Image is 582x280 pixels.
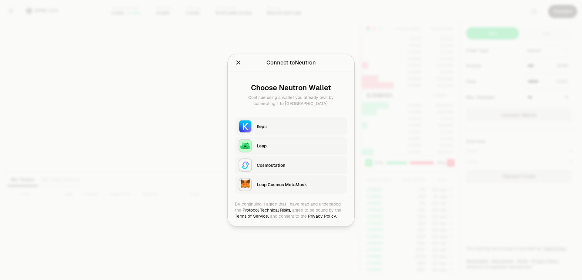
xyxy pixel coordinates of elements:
div: Cosmostation [257,162,343,168]
img: Keplr [239,120,251,132]
a: Terms of Service, [235,213,269,219]
div: Leap Cosmos MetaMask [257,181,343,187]
a: Privacy Policy. [308,213,337,219]
button: Leap Cosmos MetaMaskLeap Cosmos MetaMask [235,175,347,193]
div: Leap [257,143,343,149]
button: CosmostationCosmostation [235,156,347,174]
div: Continue using a wallet you already own by connecting it to [GEOGRAPHIC_DATA]. [240,94,342,106]
div: Keplr [257,123,343,129]
img: Cosmostation [239,159,251,171]
button: LeapLeap [235,137,347,155]
div: Choose Neutron Wallet [240,83,342,92]
button: KeplrKeplr [235,117,347,135]
button: Close [235,58,242,67]
img: Leap [239,140,251,152]
div: By continuing, I agree that I have read and understood the agree to be bound by the and consent t... [235,201,347,219]
a: Protocol Technical Risks, [242,207,291,212]
div: Connect to Neutron [266,58,316,67]
img: Leap Cosmos MetaMask [239,178,251,190]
